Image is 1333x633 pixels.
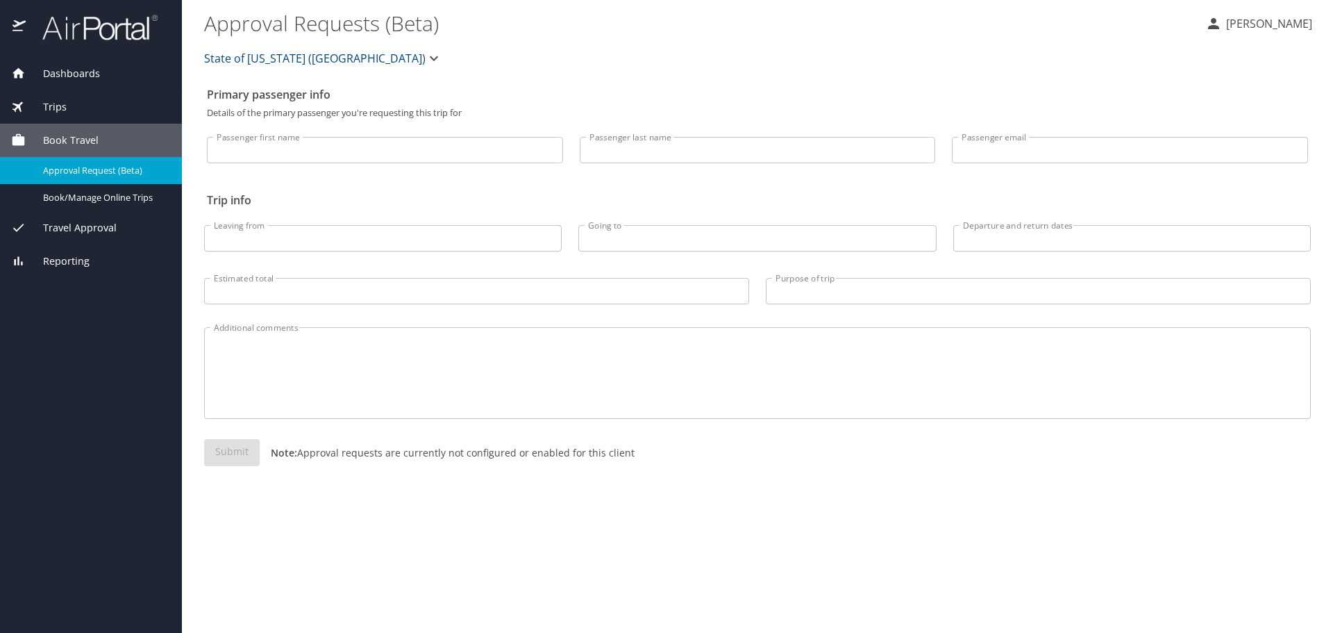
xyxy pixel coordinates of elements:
[199,44,448,72] button: State of [US_STATE] ([GEOGRAPHIC_DATA])
[260,445,635,460] p: Approval requests are currently not configured or enabled for this client
[204,49,426,68] span: State of [US_STATE] ([GEOGRAPHIC_DATA])
[1200,11,1318,36] button: [PERSON_NAME]
[207,108,1308,117] p: Details of the primary passenger you're requesting this trip for
[26,254,90,269] span: Reporting
[43,191,165,204] span: Book/Manage Online Trips
[204,1,1194,44] h1: Approval Requests (Beta)
[1222,15,1312,32] p: [PERSON_NAME]
[12,14,27,41] img: icon-airportal.png
[26,66,100,81] span: Dashboards
[26,220,117,236] span: Travel Approval
[26,99,67,115] span: Trips
[43,164,165,177] span: Approval Request (Beta)
[207,83,1308,106] h2: Primary passenger info
[27,14,158,41] img: airportal-logo.png
[26,133,99,148] span: Book Travel
[271,446,297,459] strong: Note:
[207,189,1308,211] h2: Trip info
